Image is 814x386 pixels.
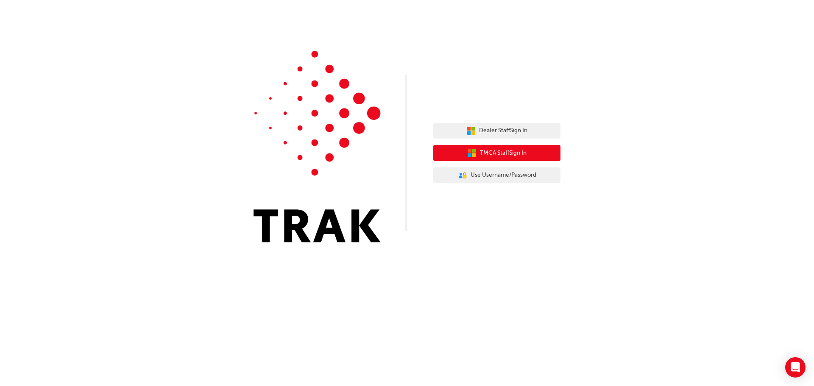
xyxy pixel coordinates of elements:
[479,126,527,136] span: Dealer Staff Sign In
[471,170,536,180] span: Use Username/Password
[254,51,381,242] img: Trak
[480,148,527,158] span: TMCA Staff Sign In
[433,123,560,139] button: Dealer StaffSign In
[433,167,560,183] button: Use Username/Password
[785,357,806,378] div: Open Intercom Messenger
[433,145,560,161] button: TMCA StaffSign In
